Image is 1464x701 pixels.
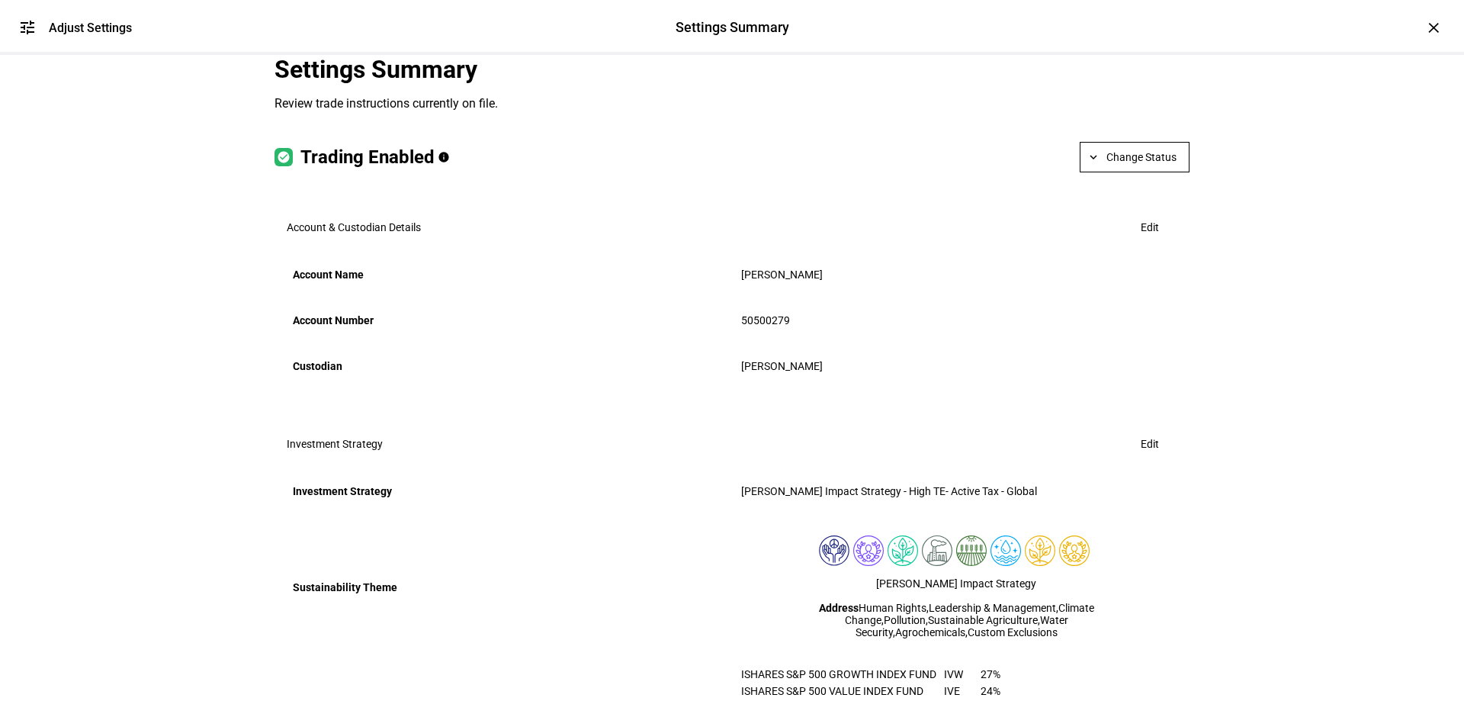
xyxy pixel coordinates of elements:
span: 50500279 [741,314,790,326]
img: corporateEthics.custom.svg [1059,535,1090,566]
span: [PERSON_NAME] [741,360,823,372]
td: IVW [944,666,981,683]
img: humanRights.colored.svg [819,535,849,566]
mat-icon: info [438,151,450,163]
b: Address [819,602,859,614]
img: corporateEthics.colored.svg [853,535,884,566]
span: Agrochemicals , [895,626,968,638]
img: climateChange.custom.svg [1025,535,1055,566]
div: [PERSON_NAME] Impact Strategy [741,577,1171,590]
div: Investment Strategy [293,479,723,503]
td: IVE [944,683,981,699]
span: Leadership & Management , [929,602,1058,614]
mat-icon: tune [18,18,37,37]
div: Settings Summary [274,55,961,84]
span: Climate Change , [845,602,1094,626]
span: [PERSON_NAME] Impact Strategy - High TE- Active Tax - Global [741,485,1037,497]
img: sustainableAgriculture.colored.svg [956,535,987,566]
span: Custom Exclusions [968,626,1058,638]
span: Sustainable Agriculture , [928,614,1040,626]
div: Trading Enabled [300,148,435,166]
div: × [1421,15,1446,40]
span: [PERSON_NAME] [741,269,823,281]
h3: Investment Strategy [287,438,383,450]
td: ISHARES S&P 500 VALUE INDEX FUND [741,683,944,699]
td: 24% [981,683,1000,699]
span: Pollution , [884,614,928,626]
span: Edit [1141,212,1159,243]
img: pollution.colored.svg [922,535,952,566]
div: Review trade instructions currently on file. [274,96,961,111]
mat-icon: expand_more [1087,150,1100,164]
td: 27% [981,666,1000,683]
span: Change Status [1106,142,1177,172]
img: climateChange.colored.svg [888,535,918,566]
span: Water Security , [856,614,1068,638]
button: Edit [1122,429,1177,459]
td: ISHARES S&P 500 GROWTH INDEX FUND [741,666,944,683]
img: cleanWater.colored.svg [990,535,1021,566]
h3: Account & Custodian Details [287,221,421,233]
div: Adjust Settings [49,21,132,35]
div: Account Name [293,262,723,287]
mat-icon: check_circle [274,148,293,166]
div: Settings Summary [676,18,789,37]
span: Edit [1141,429,1159,459]
span: Human Rights , [859,602,929,614]
button: Change Status [1080,142,1189,172]
div: Account Number [293,308,723,333]
div: Sustainability Theme [293,575,723,600]
button: Edit [1122,212,1177,243]
div: Custodian [293,354,723,378]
